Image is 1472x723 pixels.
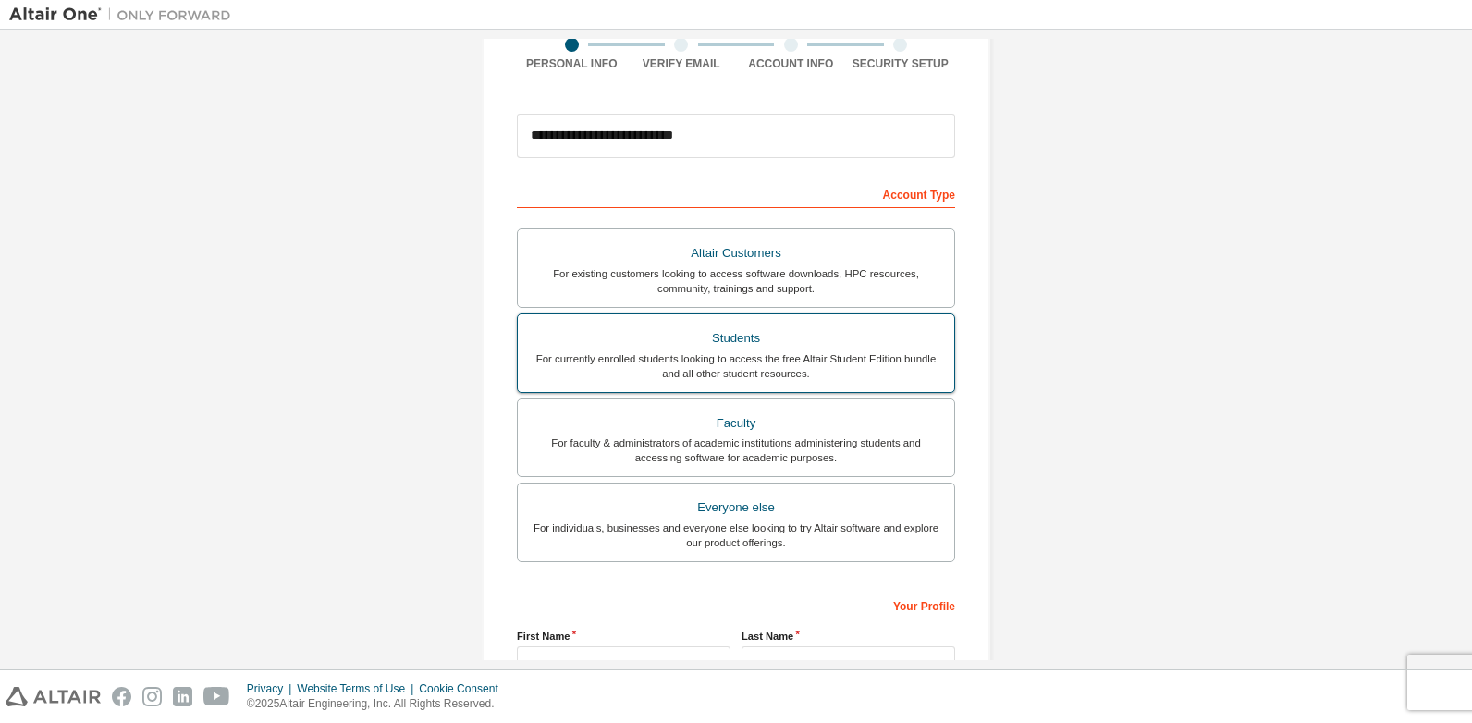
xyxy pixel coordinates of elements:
[529,240,943,266] div: Altair Customers
[297,681,419,696] div: Website Terms of Use
[6,687,101,706] img: altair_logo.svg
[529,435,943,465] div: For faculty & administrators of academic institutions administering students and accessing softwa...
[529,521,943,550] div: For individuals, businesses and everyone else looking to try Altair software and explore our prod...
[9,6,240,24] img: Altair One
[529,266,943,296] div: For existing customers looking to access software downloads, HPC resources, community, trainings ...
[529,351,943,381] div: For currently enrolled students looking to access the free Altair Student Edition bundle and all ...
[736,56,846,71] div: Account Info
[517,178,955,208] div: Account Type
[627,56,737,71] div: Verify Email
[247,681,297,696] div: Privacy
[529,495,943,521] div: Everyone else
[247,696,509,712] p: © 2025 Altair Engineering, Inc. All Rights Reserved.
[517,629,730,643] label: First Name
[419,681,509,696] div: Cookie Consent
[517,56,627,71] div: Personal Info
[112,687,131,706] img: facebook.svg
[742,629,955,643] label: Last Name
[846,56,956,71] div: Security Setup
[529,411,943,436] div: Faculty
[529,325,943,351] div: Students
[203,687,230,706] img: youtube.svg
[173,687,192,706] img: linkedin.svg
[142,687,162,706] img: instagram.svg
[517,590,955,619] div: Your Profile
